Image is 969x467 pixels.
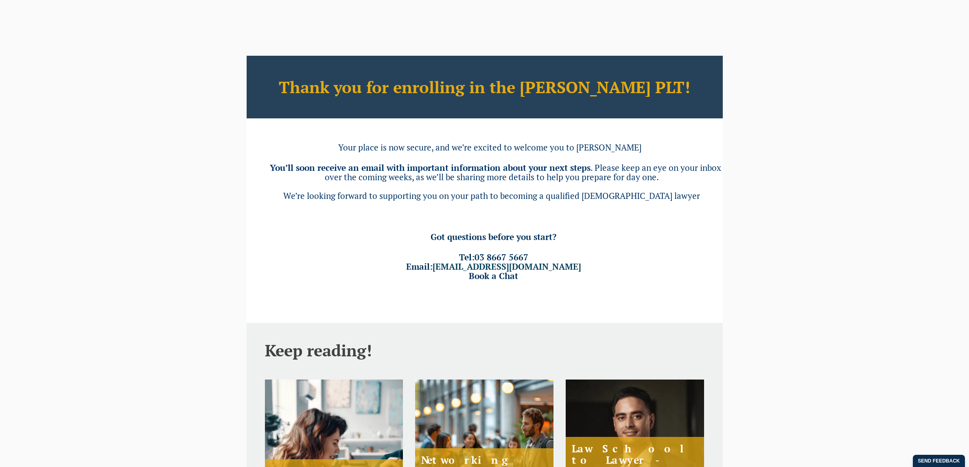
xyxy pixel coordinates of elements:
[279,76,690,98] b: Thank you for enrolling in the [PERSON_NAME] PLT!
[325,162,721,183] span: . Please keep an eye on your inbox over the coming weeks, as we’ll be sharing more details to hel...
[406,261,581,272] span: Email:
[431,231,556,242] span: Got questions before you start?
[475,251,528,263] a: 03 8667 5667
[433,261,581,272] a: [EMAIL_ADDRESS][DOMAIN_NAME]
[265,341,704,359] h2: Keep reading!
[459,251,528,263] span: Tel:
[283,190,700,201] span: We’re looking forward to supporting you on your path to becoming a qualified [DEMOGRAPHIC_DATA] l...
[469,270,518,282] a: Book a Chat
[338,142,641,153] span: Your place is now secure, and we’re excited to welcome you to [PERSON_NAME]
[270,162,591,173] b: You’ll soon receive an email with important information about your next steps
